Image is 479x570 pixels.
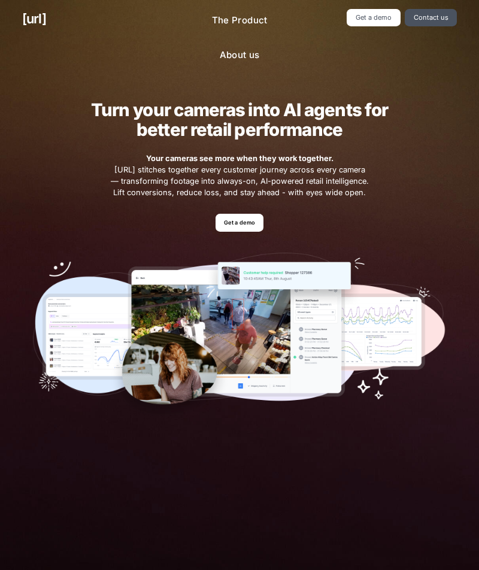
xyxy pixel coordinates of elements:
[216,214,264,231] a: Get a demo
[33,253,445,420] img: Our tools
[22,9,46,29] a: [URL]
[202,9,277,32] a: The Product
[347,9,400,26] a: Get a demo
[146,154,334,163] strong: Your cameras see more when they work together.
[210,44,269,67] a: About us
[110,153,370,199] span: [URL] stitches together every customer journey across every camera — transforming footage into al...
[74,100,405,140] h2: Turn your cameras into AI agents for better retail performance
[405,9,457,26] a: Contact us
